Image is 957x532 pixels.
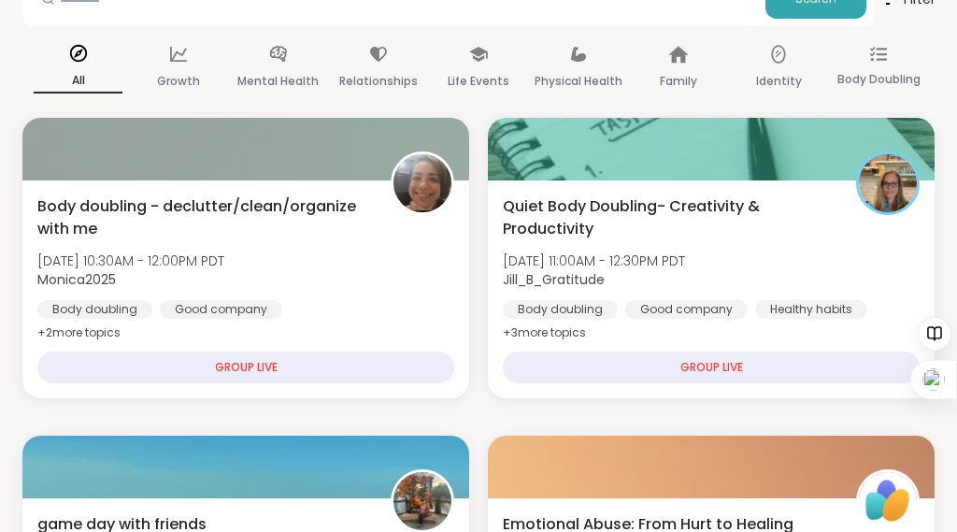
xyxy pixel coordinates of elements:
div: Good company [625,300,748,319]
div: GROUP LIVE [503,352,920,383]
p: Body Doubling [837,68,921,91]
img: Jill_B_Gratitude [859,154,917,212]
div: Body doubling [37,300,152,319]
span: Quiet Body Doubling- Creativity & Productivity [503,195,836,240]
img: pipishay2olivia [393,472,451,530]
img: ShareWell [859,472,917,530]
span: [DATE] 11:00AM - 12:30PM PDT [503,252,685,270]
p: Physical Health [535,70,622,93]
img: Monica2025 [393,154,451,212]
div: Healthy habits [755,300,867,319]
div: GROUP LIVE [37,352,454,383]
p: Growth [157,70,200,93]
span: Body doubling - declutter/clean/organize with me [37,195,370,240]
p: Relationships [339,70,418,93]
b: Jill_B_Gratitude [503,270,605,289]
p: Life Events [448,70,509,93]
b: Monica2025 [37,270,116,289]
div: Body doubling [503,300,618,319]
p: Mental Health [237,70,319,93]
div: Good company [160,300,282,319]
p: Family [660,70,697,93]
p: All [34,69,122,93]
p: Identity [756,70,802,93]
span: [DATE] 10:30AM - 12:00PM PDT [37,252,224,270]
